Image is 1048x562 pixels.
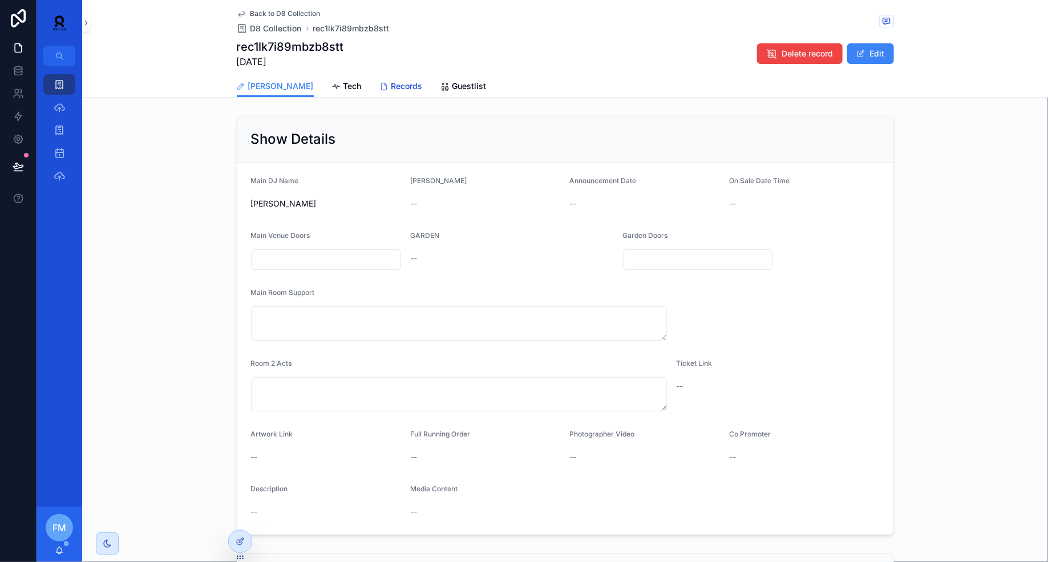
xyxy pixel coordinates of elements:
button: Edit [847,43,894,64]
span: -- [410,253,417,264]
span: Delete record [782,48,833,59]
span: Full Running Order [410,430,470,438]
span: -- [570,451,577,463]
span: -- [410,451,417,463]
a: Guestlist [441,76,487,99]
span: D8 Collection [250,23,302,34]
span: -- [729,451,736,463]
span: Main Room Support [251,288,315,297]
a: D8 Collection [237,23,302,34]
a: [PERSON_NAME] [237,76,314,98]
span: Records [391,80,423,92]
h1: rec1lk7i89mbzb8stt [237,39,344,55]
span: On Sale Date Time [729,176,790,185]
span: [PERSON_NAME] [410,176,467,185]
span: Guestlist [452,80,487,92]
span: Main DJ Name [251,176,299,185]
span: -- [410,198,417,209]
h2: Show Details [251,130,336,148]
span: Co Promoter [729,430,771,438]
span: Tech [343,80,362,92]
span: Ticket Link [676,359,712,367]
span: GARDEN [410,231,439,240]
span: [PERSON_NAME] [251,198,402,209]
button: Delete record [757,43,843,64]
span: Announcement Date [570,176,637,185]
a: Tech [332,76,362,99]
span: -- [251,451,258,463]
span: [DATE] [237,55,344,68]
span: Description [251,484,288,493]
div: scrollable content [37,66,82,201]
a: Records [380,76,423,99]
span: Garden Doors [623,231,668,240]
span: FM [52,521,66,535]
span: -- [676,381,683,392]
span: -- [729,198,736,209]
span: Artwork Link [251,430,293,438]
span: -- [410,506,417,517]
img: App logo [46,14,73,32]
span: -- [570,198,577,209]
span: Media Content [410,484,458,493]
a: rec1lk7i89mbzb8stt [313,23,390,34]
span: Room 2 Acts [251,359,292,367]
span: Back to D8 Collection [250,9,321,18]
span: Photographer Video [570,430,635,438]
span: -- [251,506,258,517]
span: [PERSON_NAME] [248,80,314,92]
span: Main Venue Doors [251,231,310,240]
a: Back to D8 Collection [237,9,321,18]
